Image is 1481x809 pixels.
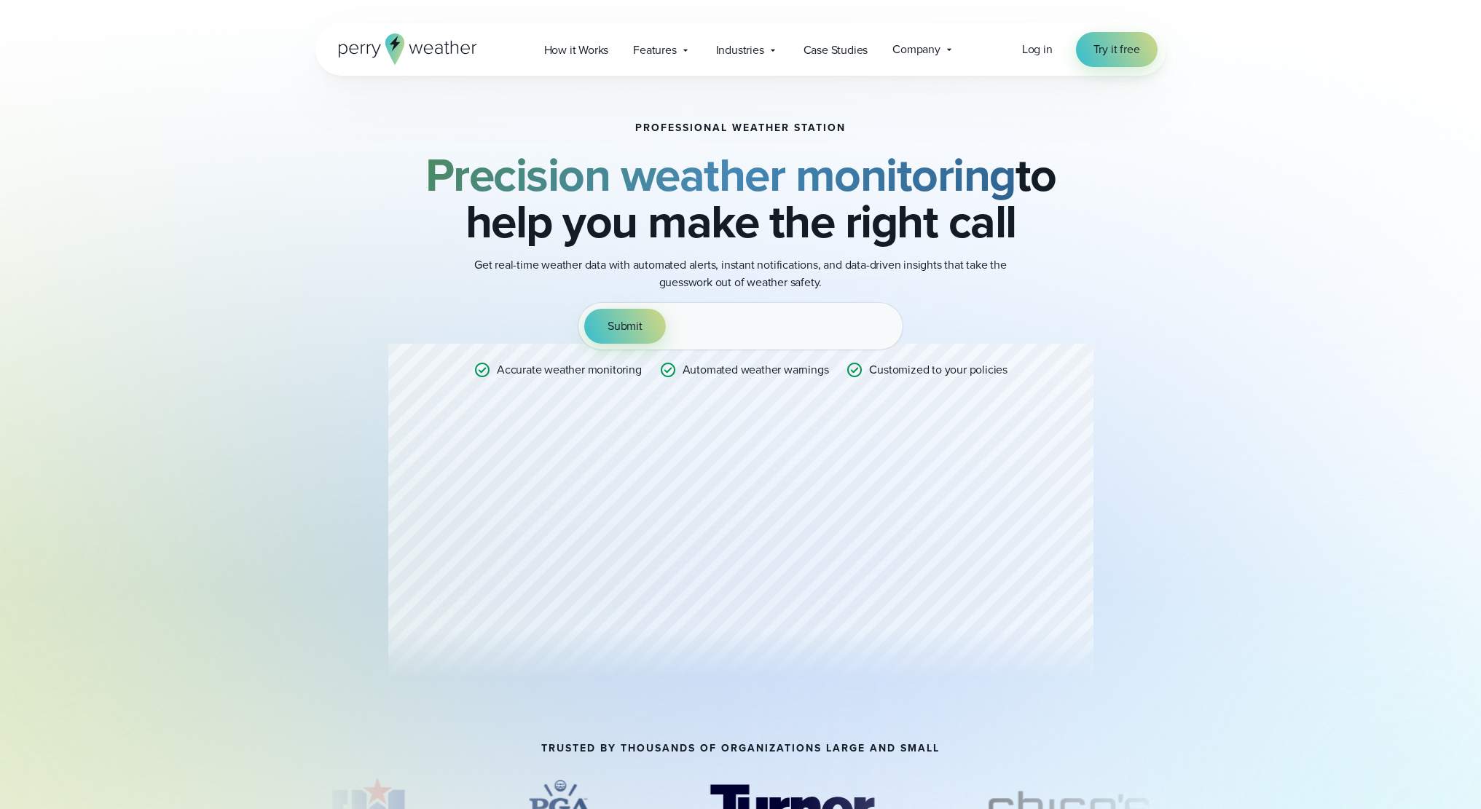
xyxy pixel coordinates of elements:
span: Case Studies [804,42,868,59]
h1: Professional Weather Station [635,122,846,134]
strong: Precision weather monitoring [425,141,1016,209]
span: How it Works [544,42,609,59]
span: Features [633,42,676,59]
p: Customized to your policies [869,361,1007,379]
a: Case Studies [791,35,881,65]
span: Submit [608,317,643,335]
a: Try it free [1076,32,1158,67]
p: Automated weather warnings [683,361,829,379]
span: Industries [716,42,764,59]
button: Submit [584,309,666,344]
a: How it Works [532,35,621,65]
h2: TRUSTED BY THOUSANDS OF ORGANIZATIONS LARGE AND SMALL [541,743,940,754]
span: Try it free [1093,41,1140,58]
span: Company [892,41,940,58]
p: Get real-time weather data with automated alerts, instant notifications, and data-driven insights... [449,256,1032,291]
p: Accurate weather monitoring [497,361,642,379]
h2: to help you make the right call [388,151,1093,245]
a: Log in [1022,41,1053,58]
